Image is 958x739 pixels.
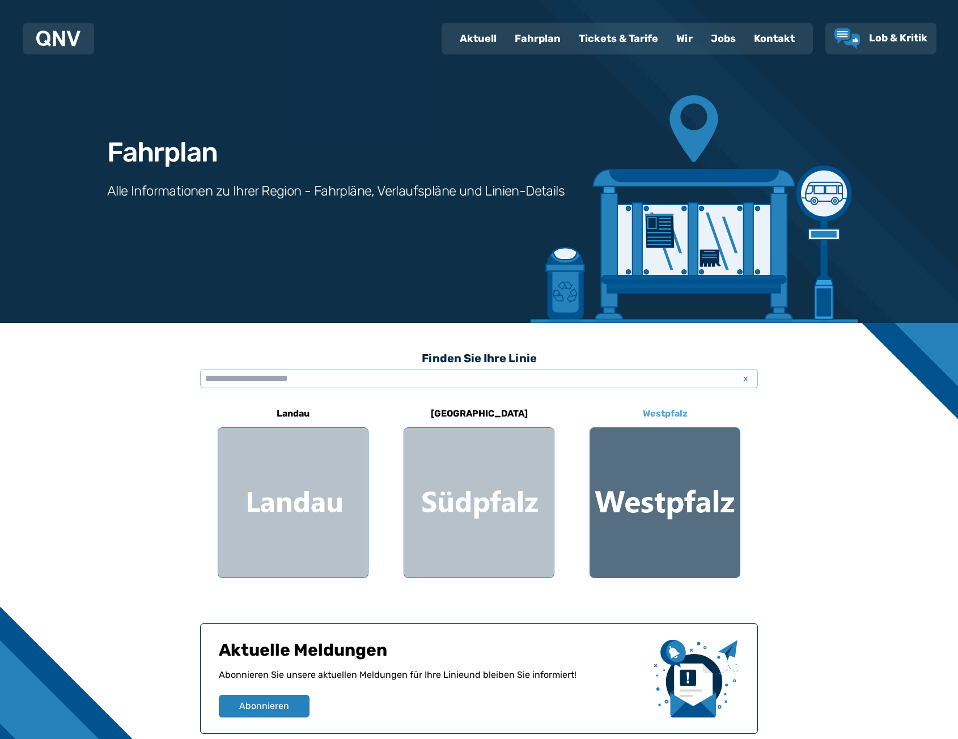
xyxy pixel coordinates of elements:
[107,182,565,200] h3: Alle Informationen zu Ihrer Region - Fahrpläne, Verlaufspläne und Linien-Details
[219,695,310,717] button: Abonnieren
[36,31,80,46] img: QNV Logo
[219,668,645,695] p: Abonnieren Sie unsere aktuellen Meldungen für Ihre Linie und bleiben Sie informiert!
[272,405,314,423] h6: Landau
[869,32,927,44] span: Lob & Kritik
[745,24,804,53] a: Kontakt
[239,699,289,713] span: Abonnieren
[426,405,532,423] h6: [GEOGRAPHIC_DATA]
[36,27,80,50] a: QNV Logo
[200,346,758,371] h3: Finden Sie Ihre Linie
[667,24,702,53] a: Wir
[451,24,506,53] a: Aktuell
[219,640,645,668] h1: Aktuelle Meldungen
[570,24,667,53] a: Tickets & Tarife
[506,24,570,53] a: Fahrplan
[737,372,753,385] span: x
[638,405,692,423] h6: Westpfalz
[654,640,739,717] img: newsletter
[404,400,554,578] a: [GEOGRAPHIC_DATA] Region Südpfalz
[218,400,368,578] a: Landau Region Landau
[702,24,745,53] a: Jobs
[590,400,740,578] a: Westpfalz Region Westpfalz
[834,28,927,49] a: Lob & Kritik
[107,139,217,166] h1: Fahrplan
